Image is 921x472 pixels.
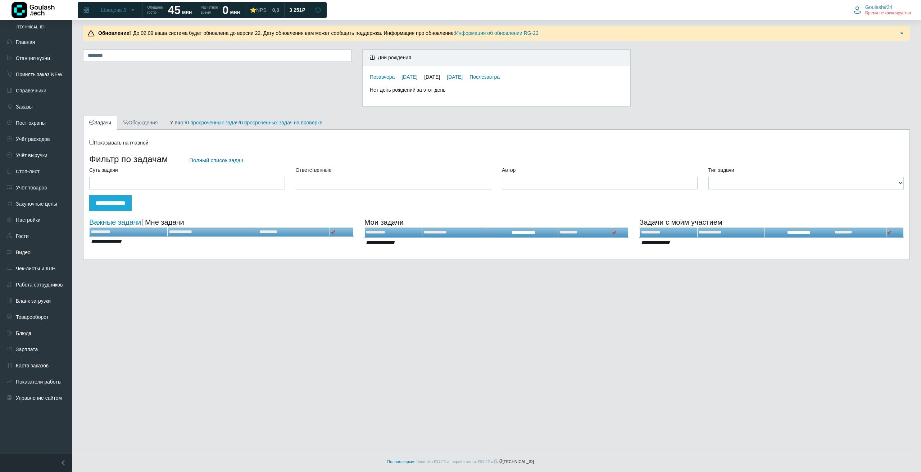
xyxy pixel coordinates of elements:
[168,4,181,17] strong: 45
[240,120,322,125] a: 0 просроченных задач на проверке
[182,9,192,15] span: мин
[447,74,463,80] a: [DATE]
[424,74,445,80] div: [DATE]
[222,4,229,17] strong: 0
[370,86,623,94] div: Нет день рождений за этот день
[83,116,117,130] a: Задачи
[89,217,354,228] div: | Мне задачи
[117,116,164,130] a: Обсуждения
[370,74,395,80] a: Позавчера
[96,4,140,16] button: Швецова 3
[256,7,267,13] span: NPS
[865,10,911,16] span: Время не фиксируется
[7,455,914,468] footer: [TECHNICAL_ID]
[364,217,629,228] div: Мои задачи
[143,4,244,17] a: Обещаем гостю 45 мин Расчетное время 0 мин
[200,5,218,15] span: Расчетное время
[87,30,95,37] img: Предупреждение
[469,74,500,80] a: Послезавтра
[865,4,893,10] span: Goulash#34
[296,166,332,174] label: Ответственные
[849,3,915,18] button: Goulash#34 Время не фиксируется
[708,166,734,174] label: Тип задачи
[12,2,55,18] img: Логотип компании Goulash.tech
[302,7,305,13] span: ₽
[246,4,283,17] a: ⭐NPS 0,0
[89,218,141,226] a: Важные задачи
[387,459,415,464] a: Полная версия
[189,157,243,163] a: Полный список задач
[89,154,904,164] h3: Фильтр по задачам
[272,7,279,13] span: 0,0
[250,7,267,13] div: ⭐
[639,217,904,228] div: Задачи с моим участием
[230,9,240,15] span: мин
[363,50,630,66] div: Дни рождения
[170,120,185,125] b: У вас:
[455,30,539,36] a: Информация об обновлении RG-22
[101,7,126,13] span: Швецова 3
[89,139,904,147] div: Показывать на главной
[285,4,309,17] a: 3 251 ₽
[898,30,906,37] img: Подробнее
[289,7,302,13] span: 3 251
[96,30,539,36] span: До 02.09 ваша система будет обновлена до версии 22. Дату обновления вам может сообщить поддержка....
[186,120,239,125] a: 0 просроченных задач
[417,459,499,464] span: donatello RG-22-a, версия ветки: RG-22-a
[164,119,328,127] div: / /
[401,74,417,80] a: [DATE]
[502,166,516,174] label: Автор
[147,5,163,15] span: Обещаем гостю
[98,30,131,36] b: Обновление!
[89,166,118,174] label: Суть задачи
